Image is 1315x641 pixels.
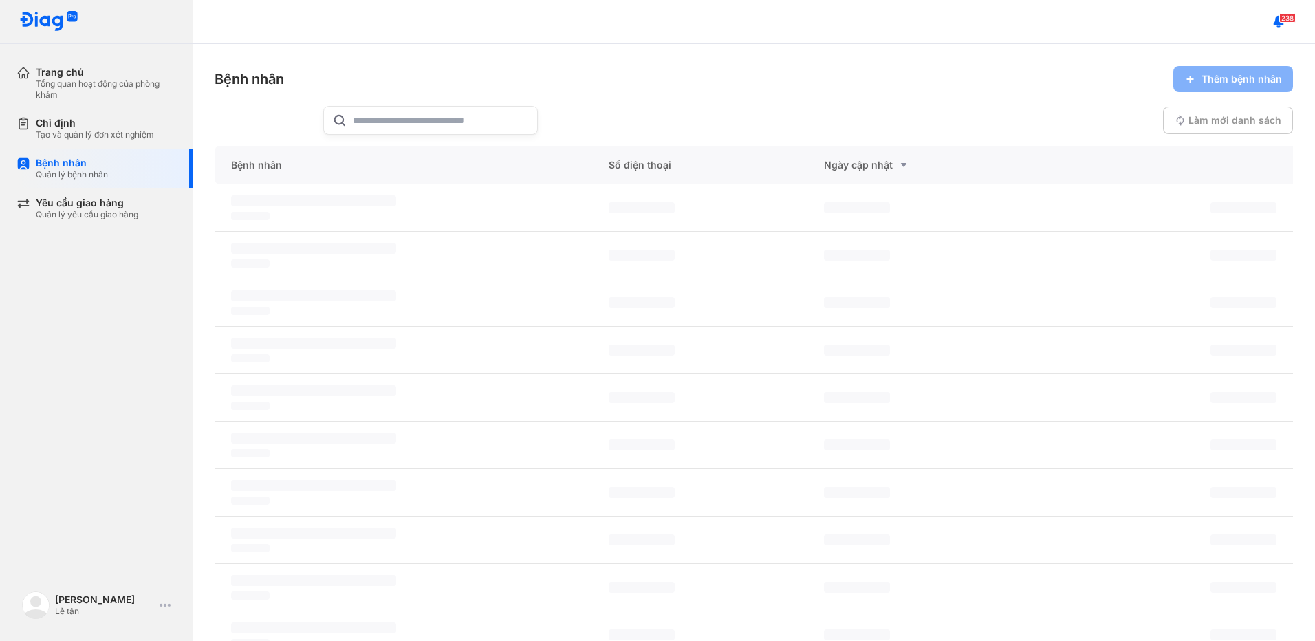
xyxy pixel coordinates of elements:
[231,290,396,301] span: ‌
[824,250,890,261] span: ‌
[609,202,675,213] span: ‌
[231,622,396,633] span: ‌
[36,66,176,78] div: Trang chủ
[231,385,396,396] span: ‌
[55,594,154,606] div: [PERSON_NAME]
[824,297,890,308] span: ‌
[36,209,138,220] div: Quản lý yêu cầu giao hàng
[1210,202,1276,213] span: ‌
[22,591,50,619] img: logo
[1202,73,1282,85] span: Thêm bệnh nhân
[231,354,270,362] span: ‌
[215,146,592,184] div: Bệnh nhân
[824,157,1007,173] div: Ngày cập nhật
[609,629,675,640] span: ‌
[1210,345,1276,356] span: ‌
[1210,439,1276,450] span: ‌
[231,212,270,220] span: ‌
[824,392,890,403] span: ‌
[1163,107,1293,134] button: Làm mới danh sách
[231,528,396,539] span: ‌
[231,480,396,491] span: ‌
[824,629,890,640] span: ‌
[609,487,675,498] span: ‌
[231,259,270,268] span: ‌
[231,402,270,410] span: ‌
[592,146,808,184] div: Số điện thoại
[36,129,154,140] div: Tạo và quản lý đơn xét nghiệm
[231,338,396,349] span: ‌
[1210,534,1276,545] span: ‌
[1210,582,1276,593] span: ‌
[1210,297,1276,308] span: ‌
[231,575,396,586] span: ‌
[36,157,108,169] div: Bệnh nhân
[609,534,675,545] span: ‌
[36,78,176,100] div: Tổng quan hoạt động của phòng khám
[824,534,890,545] span: ‌
[36,197,138,209] div: Yêu cầu giao hàng
[231,433,396,444] span: ‌
[1279,13,1296,23] span: 238
[1210,392,1276,403] span: ‌
[609,297,675,308] span: ‌
[231,591,270,600] span: ‌
[231,544,270,552] span: ‌
[55,606,154,617] div: Lễ tân
[36,117,154,129] div: Chỉ định
[1210,629,1276,640] span: ‌
[231,243,396,254] span: ‌
[609,582,675,593] span: ‌
[609,250,675,261] span: ‌
[231,449,270,457] span: ‌
[36,169,108,180] div: Quản lý bệnh nhân
[215,69,284,89] div: Bệnh nhân
[824,487,890,498] span: ‌
[19,11,78,32] img: logo
[1210,250,1276,261] span: ‌
[824,202,890,213] span: ‌
[231,307,270,315] span: ‌
[231,497,270,505] span: ‌
[1173,66,1293,92] button: Thêm bệnh nhân
[824,345,890,356] span: ‌
[824,439,890,450] span: ‌
[609,392,675,403] span: ‌
[609,439,675,450] span: ‌
[1210,487,1276,498] span: ‌
[231,195,396,206] span: ‌
[1188,114,1281,127] span: Làm mới danh sách
[824,582,890,593] span: ‌
[609,345,675,356] span: ‌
